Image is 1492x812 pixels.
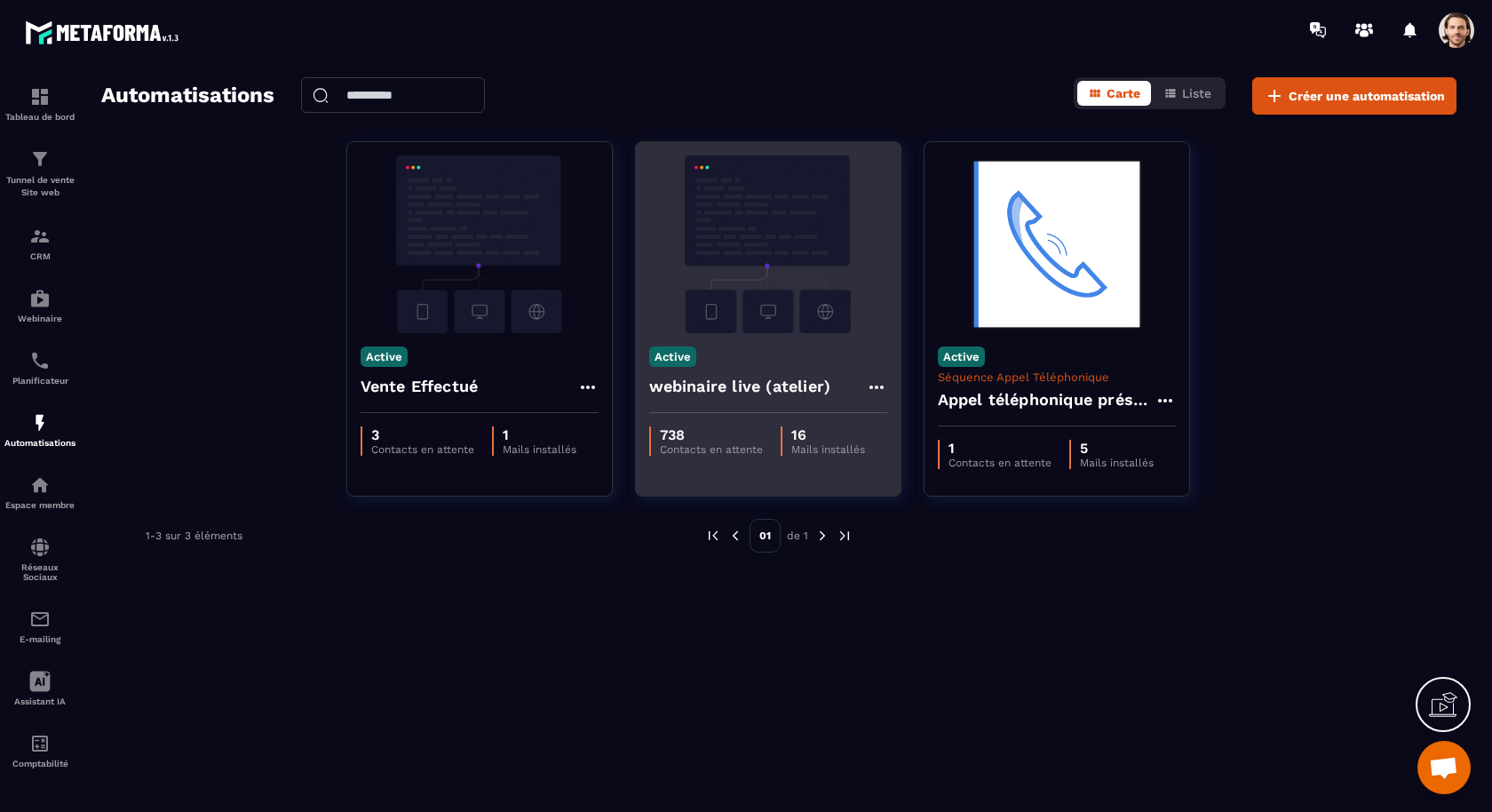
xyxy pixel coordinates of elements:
[1107,86,1140,100] span: Carte
[29,537,51,558] img: social-network
[791,426,865,443] p: 16
[29,350,51,371] img: scheduler
[4,337,75,399] a: schedulerschedulerPlanificateur
[938,155,1176,333] img: automation-background
[29,226,51,247] img: formation
[1289,87,1445,105] span: Créer une automatisation
[705,528,721,544] img: prev
[29,148,51,170] img: formation
[361,374,479,399] h4: Vente Effectué
[787,529,808,543] p: de 1
[4,759,75,768] p: Comptabilité
[4,112,75,122] p: Tableau de bord
[4,720,75,782] a: accountantaccountantComptabilité
[4,135,75,212] a: formationformationTunnel de vente Site web
[1153,81,1222,106] button: Liste
[503,426,576,443] p: 1
[4,500,75,510] p: Espace membre
[4,634,75,644] p: E-mailing
[1080,457,1154,469] p: Mails installés
[1077,81,1151,106] button: Carte
[4,523,75,595] a: social-networksocial-networkRéseaux Sociaux
[1417,741,1471,794] div: Ouvrir le chat
[4,251,75,261] p: CRM
[371,426,474,443] p: 3
[29,474,51,496] img: automations
[4,399,75,461] a: automationsautomationsAutomatisations
[4,657,75,720] a: Assistant IA
[791,443,865,456] p: Mails installés
[371,443,474,456] p: Contacts en attente
[361,155,599,333] img: automation-background
[4,697,75,706] p: Assistant IA
[29,288,51,309] img: automations
[649,374,831,399] h4: webinaire live (atelier)
[4,275,75,337] a: automationsautomationsWebinaire
[101,77,274,115] h2: Automatisations
[814,528,830,544] img: next
[4,438,75,448] p: Automatisations
[1252,77,1456,115] button: Créer une automatisation
[503,443,576,456] p: Mails installés
[948,440,1052,457] p: 1
[938,346,985,367] p: Active
[938,370,1176,384] p: Séquence Appel Téléphonique
[4,461,75,523] a: automationsautomationsEspace membre
[146,529,242,542] p: 1-3 sur 3 éléments
[361,346,408,367] p: Active
[649,346,696,367] p: Active
[948,457,1052,469] p: Contacts en attente
[4,212,75,275] a: formationformationCRM
[660,426,763,443] p: 738
[4,174,75,199] p: Tunnel de vente Site web
[837,528,853,544] img: next
[4,376,75,386] p: Planificateur
[29,412,51,434] img: automations
[4,73,75,135] a: formationformationTableau de bord
[4,595,75,657] a: emailemailE-mailing
[1080,440,1154,457] p: 5
[938,387,1155,412] h4: Appel téléphonique présence
[25,16,185,49] img: logo
[29,609,51,630] img: email
[4,314,75,323] p: Webinaire
[4,562,75,582] p: Réseaux Sociaux
[727,528,743,544] img: prev
[649,155,887,333] img: automation-background
[750,519,781,553] p: 01
[1182,86,1211,100] span: Liste
[29,733,51,754] img: accountant
[660,443,763,456] p: Contacts en attente
[29,86,51,107] img: formation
